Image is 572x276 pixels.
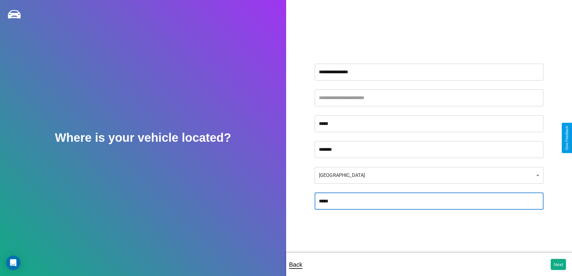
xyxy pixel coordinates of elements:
[551,259,566,270] button: Next
[315,167,543,184] div: [GEOGRAPHIC_DATA]
[565,126,569,150] div: Give Feedback
[55,131,231,144] h2: Where is your vehicle located?
[6,256,20,270] div: Open Intercom Messenger
[289,259,302,270] p: Back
